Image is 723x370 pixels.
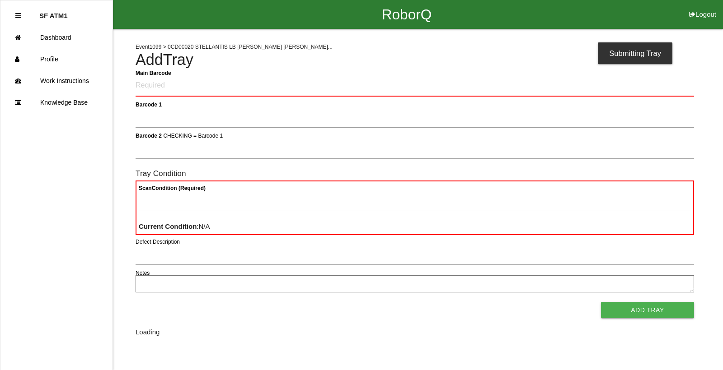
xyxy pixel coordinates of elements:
[136,44,333,50] span: Event 1099 > 0CD00020 STELLANTIS LB [PERSON_NAME] [PERSON_NAME]...
[139,222,197,230] b: Current Condition
[136,169,694,178] h6: Tray Condition
[136,101,162,107] b: Barcode 1
[0,48,113,70] a: Profile
[136,327,694,338] div: Loading
[0,70,113,92] a: Work Instructions
[598,42,672,64] div: Submitting Tray
[136,69,171,76] b: Main Barcode
[136,269,150,277] label: Notes
[139,185,206,191] b: Scan Condition (Required)
[601,302,694,318] button: Add Tray
[136,51,694,69] h4: Add Tray
[39,5,68,19] p: SF ATM1
[136,238,180,246] label: Defect Description
[15,5,21,27] div: Close
[0,92,113,113] a: Knowledge Base
[163,132,223,139] span: CHECKING = Barcode 1
[139,222,210,230] span: : N/A
[136,132,162,139] b: Barcode 2
[0,27,113,48] a: Dashboard
[136,75,694,97] input: Required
